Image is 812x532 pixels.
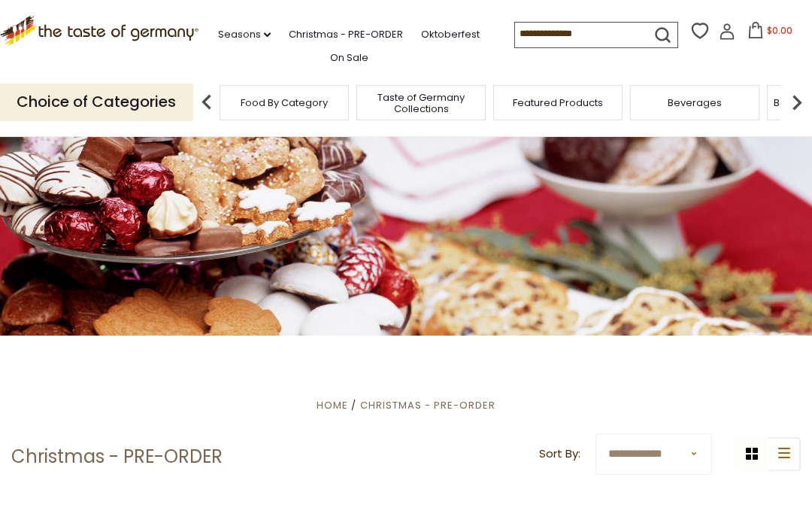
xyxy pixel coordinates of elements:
img: previous arrow [192,87,222,117]
a: On Sale [330,50,368,66]
a: Featured Products [513,97,603,108]
a: Beverages [668,97,722,108]
a: Home [317,398,348,412]
span: $0.00 [767,24,792,37]
button: $0.00 [738,22,802,44]
a: Oktoberfest [421,26,480,43]
a: Christmas - PRE-ORDER [289,26,403,43]
a: Seasons [218,26,271,43]
a: Christmas - PRE-ORDER [360,398,495,412]
h1: Christmas - PRE-ORDER [11,445,223,468]
img: next arrow [782,87,812,117]
a: Taste of Germany Collections [361,92,481,114]
label: Sort By: [539,445,580,464]
a: Food By Category [241,97,328,108]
